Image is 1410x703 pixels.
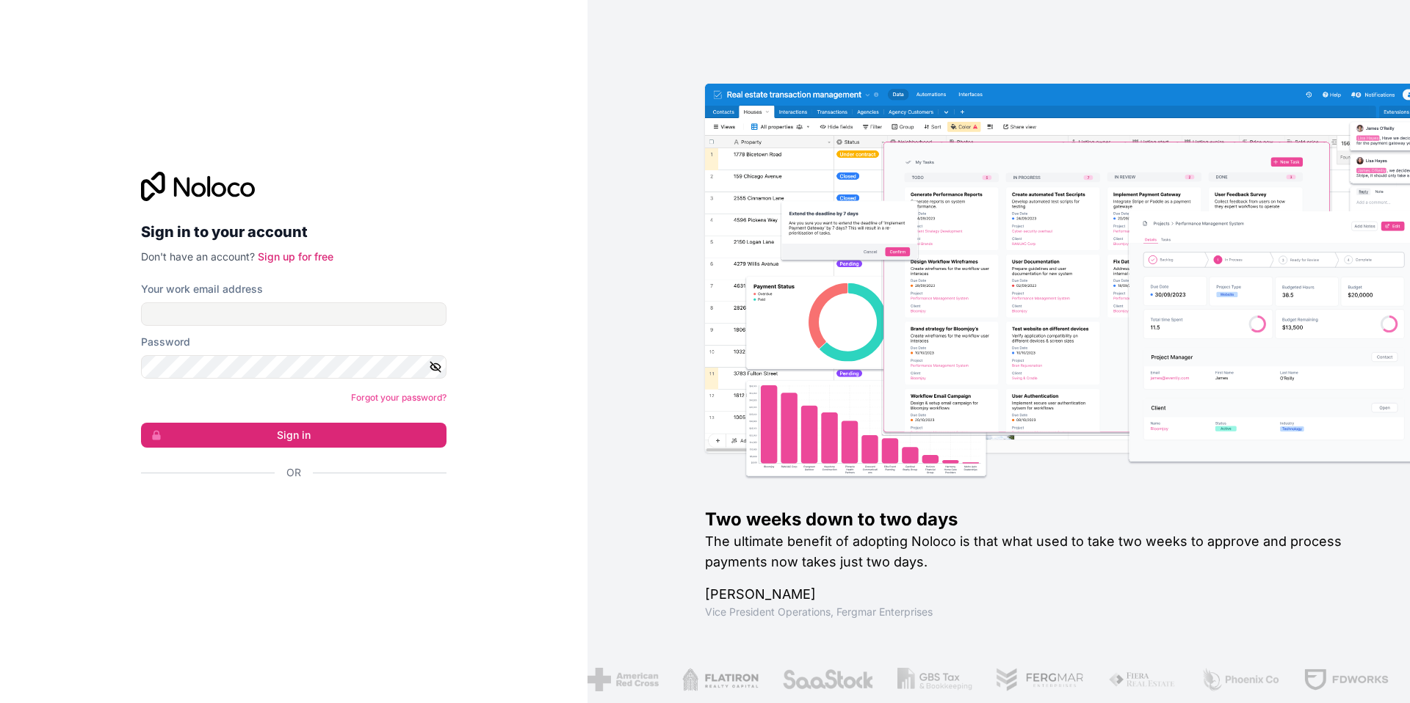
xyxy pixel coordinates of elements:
[141,282,263,296] label: Your work email address
[286,465,301,480] span: Or
[141,250,255,263] span: Don't have an account?
[682,668,759,691] img: /assets/flatiron-C8eUkumj.png
[1304,668,1389,691] img: /assets/fdworks-Bi04fVtw.png
[782,668,875,691] img: /assets/saastock-C6Zbiodz.png
[1108,668,1177,691] img: /assets/fiera-fwj2N5v4.png
[705,605,1363,619] h1: Vice President Operations , Fergmar Enterprises
[258,250,333,263] a: Sign up for free
[1201,668,1280,691] img: /assets/phoenix-BREaitsQ.png
[705,531,1363,572] h2: The ultimate benefit of adopting Noloco is that what used to take two weeks to approve and proces...
[141,355,446,379] input: Password
[705,584,1363,605] h1: [PERSON_NAME]
[141,219,446,245] h2: Sign in to your account
[587,668,659,691] img: /assets/american-red-cross-BAupjrZR.png
[996,668,1085,691] img: /assets/fergmar-CudnrXN5.png
[351,392,446,403] a: Forgot your password?
[141,302,446,326] input: Email address
[705,508,1363,531] h1: Two weeks down to two days
[141,335,190,349] label: Password
[897,668,972,691] img: /assets/gbstax-C-GtDUiK.png
[141,423,446,448] button: Sign in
